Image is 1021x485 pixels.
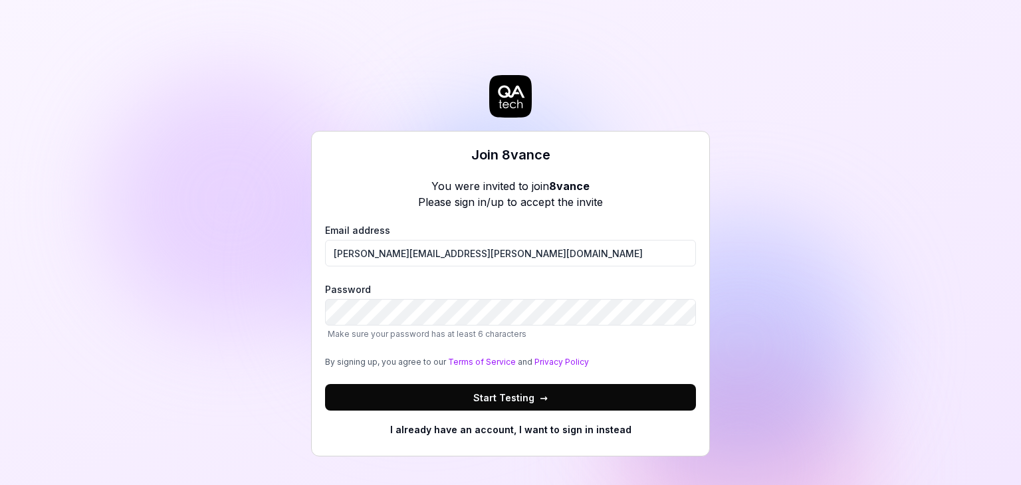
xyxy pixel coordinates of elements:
label: Email address [325,223,696,266]
div: By signing up, you agree to our and [325,356,696,368]
a: Terms of Service [448,357,516,367]
span: → [540,391,548,405]
input: PasswordMake sure your password has at least 6 characters [325,299,696,326]
p: Please sign in/up to accept the invite [418,194,603,210]
input: Email address [325,240,696,266]
b: 8vance [549,179,590,193]
label: Password [325,282,696,340]
p: You were invited to join [418,178,603,194]
span: Make sure your password has at least 6 characters [328,329,526,339]
a: Privacy Policy [534,357,589,367]
button: Start Testing→ [325,384,696,411]
button: I already have an account, I want to sign in instead [325,416,696,442]
h3: Join 8vance [471,145,550,165]
span: Start Testing [473,391,548,405]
